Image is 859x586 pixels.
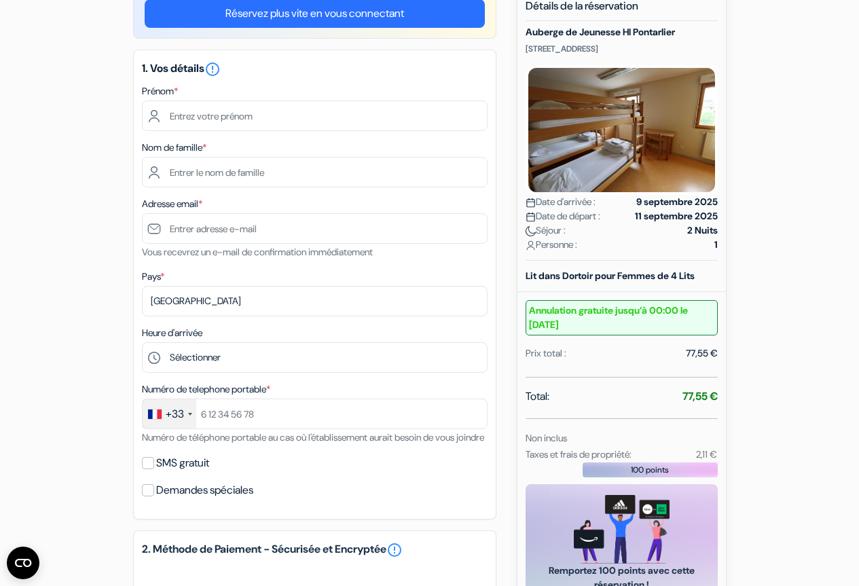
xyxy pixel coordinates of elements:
[526,43,718,54] p: [STREET_ADDRESS]
[696,448,717,460] small: 2,11 €
[526,195,596,209] span: Date d'arrivée :
[166,406,184,422] div: +33
[526,300,718,335] small: Annulation gratuite jusqu’à 00:00 le [DATE]
[142,399,488,429] input: 6 12 34 56 78
[142,431,484,443] small: Numéro de téléphone portable au cas où l'établissement aurait besoin de vous joindre
[526,388,549,405] span: Total:
[142,270,164,284] label: Pays
[142,61,488,77] h5: 1. Vos détails
[636,195,718,209] strong: 9 septembre 2025
[142,213,488,244] input: Entrer adresse e-mail
[526,346,566,361] div: Prix total :
[526,226,536,236] img: moon.svg
[156,454,209,473] label: SMS gratuit
[635,209,718,223] strong: 11 septembre 2025
[526,198,536,208] img: calendar.svg
[631,464,669,476] span: 100 points
[687,223,718,238] strong: 2 Nuits
[686,346,718,361] div: 77,55 €
[204,61,221,77] i: error_outline
[526,209,600,223] span: Date de départ :
[156,481,253,500] label: Demandes spéciales
[204,61,221,75] a: error_outline
[526,212,536,222] img: calendar.svg
[142,157,488,187] input: Entrer le nom de famille
[526,270,695,282] b: Lit dans Dortoir pour Femmes de 4 Lits
[143,399,196,428] div: France: +33
[526,240,536,251] img: user_icon.svg
[386,542,403,558] a: error_outline
[142,326,202,340] label: Heure d'arrivée
[682,389,718,403] strong: 77,55 €
[142,246,373,258] small: Vous recevrez un e-mail de confirmation immédiatement
[714,238,718,252] strong: 1
[574,495,670,564] img: gift_card_hero_new.png
[526,223,566,238] span: Séjour :
[526,448,632,460] small: Taxes et frais de propriété:
[142,382,270,397] label: Numéro de telephone portable
[142,84,178,98] label: Prénom
[7,547,39,579] button: Ouvrir le widget CMP
[142,100,488,131] input: Entrez votre prénom
[526,26,718,38] h5: Auberge de Jeunesse HI Pontarlier
[142,542,488,558] h5: 2. Méthode de Paiement - Sécurisée et Encryptée
[526,432,567,444] small: Non inclus
[142,197,202,211] label: Adresse email
[142,141,206,155] label: Nom de famille
[526,238,577,252] span: Personne :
